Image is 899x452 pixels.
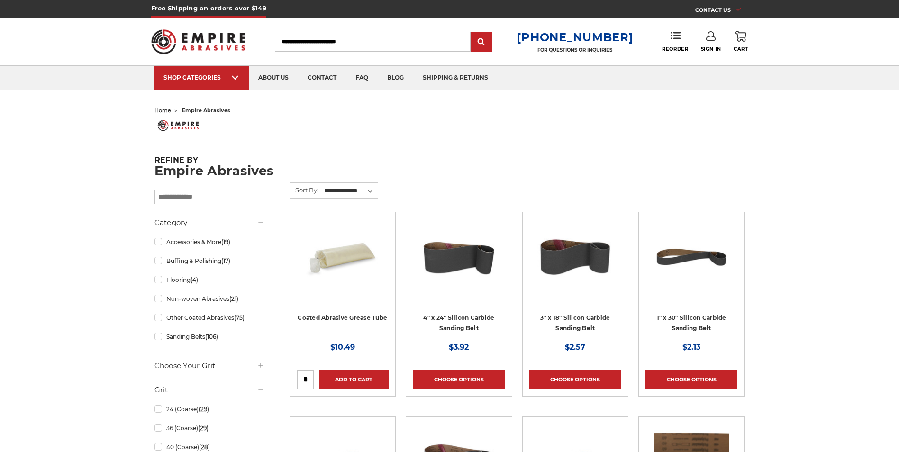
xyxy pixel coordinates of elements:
a: 24 (Coarse) [154,401,264,417]
a: CONTACT US [695,5,748,18]
span: (28) [199,443,210,451]
span: (17) [221,257,230,264]
a: [PHONE_NUMBER] [517,30,633,44]
a: Flooring [154,271,264,288]
h5: Grit [154,384,264,396]
span: (106) [205,333,218,340]
img: Empire Abrasives [151,23,246,60]
span: empire abrasives [182,107,230,114]
p: FOR QUESTIONS OR INQUIRIES [517,47,633,53]
a: Sanding Belts [154,328,264,345]
img: 4" x 24" Silicon Carbide File Belt [421,219,497,295]
a: Other Coated Abrasives [154,309,264,326]
a: Accessories & More [154,234,264,250]
a: Choose Options [645,370,737,389]
a: about us [249,66,298,90]
a: 3" x 18" Silicon Carbide File Belt [529,219,621,311]
span: (29) [198,425,209,432]
div: SHOP CATEGORIES [163,74,239,81]
span: (75) [234,314,245,321]
span: $3.92 [449,343,469,352]
h5: Category [154,217,264,228]
a: shipping & returns [413,66,498,90]
a: Reorder [662,31,688,52]
span: $10.49 [330,343,355,352]
a: contact [298,66,346,90]
a: 4" x 24" Silicon Carbide File Belt [413,219,505,311]
a: Choose Options [529,370,621,389]
img: 1" x 30" Silicon Carbide File Belt [654,219,729,295]
span: (4) [191,276,198,283]
a: home [154,107,171,114]
a: Coated Abrasive Grease Tube [297,219,389,311]
label: Sort By: [290,183,318,197]
a: 1" x 30" Silicon Carbide Sanding Belt [657,314,726,332]
span: (19) [221,238,230,245]
img: Coated Abrasive Grease Tube [305,219,381,295]
span: Reorder [662,46,688,52]
a: 4" x 24" Silicon Carbide Sanding Belt [423,314,494,332]
span: (21) [229,295,238,302]
a: Coated Abrasive Grease Tube [298,314,387,321]
img: 3" x 18" Silicon Carbide File Belt [537,219,613,295]
img: empireabrasive_1578506368__22145.original.png [154,118,202,134]
span: Sign In [701,46,721,52]
select: Sort By: [323,184,378,198]
a: Non-woven Abrasives [154,290,264,307]
h5: Refine by [154,155,264,170]
span: $2.57 [565,343,585,352]
h5: Choose Your Grit [154,360,264,371]
input: Submit [472,33,491,52]
a: Choose Options [413,370,505,389]
span: Cart [734,46,748,52]
a: faq [346,66,378,90]
h1: Empire Abrasives [154,164,745,177]
a: 1" x 30" Silicon Carbide File Belt [645,219,737,311]
a: Add to Cart [319,370,389,389]
span: (29) [199,406,209,413]
a: Cart [734,31,748,52]
a: blog [378,66,413,90]
a: 3" x 18" Silicon Carbide Sanding Belt [540,314,610,332]
span: $2.13 [682,343,700,352]
a: 36 (Coarse) [154,420,264,436]
a: Buffing & Polishing [154,253,264,269]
